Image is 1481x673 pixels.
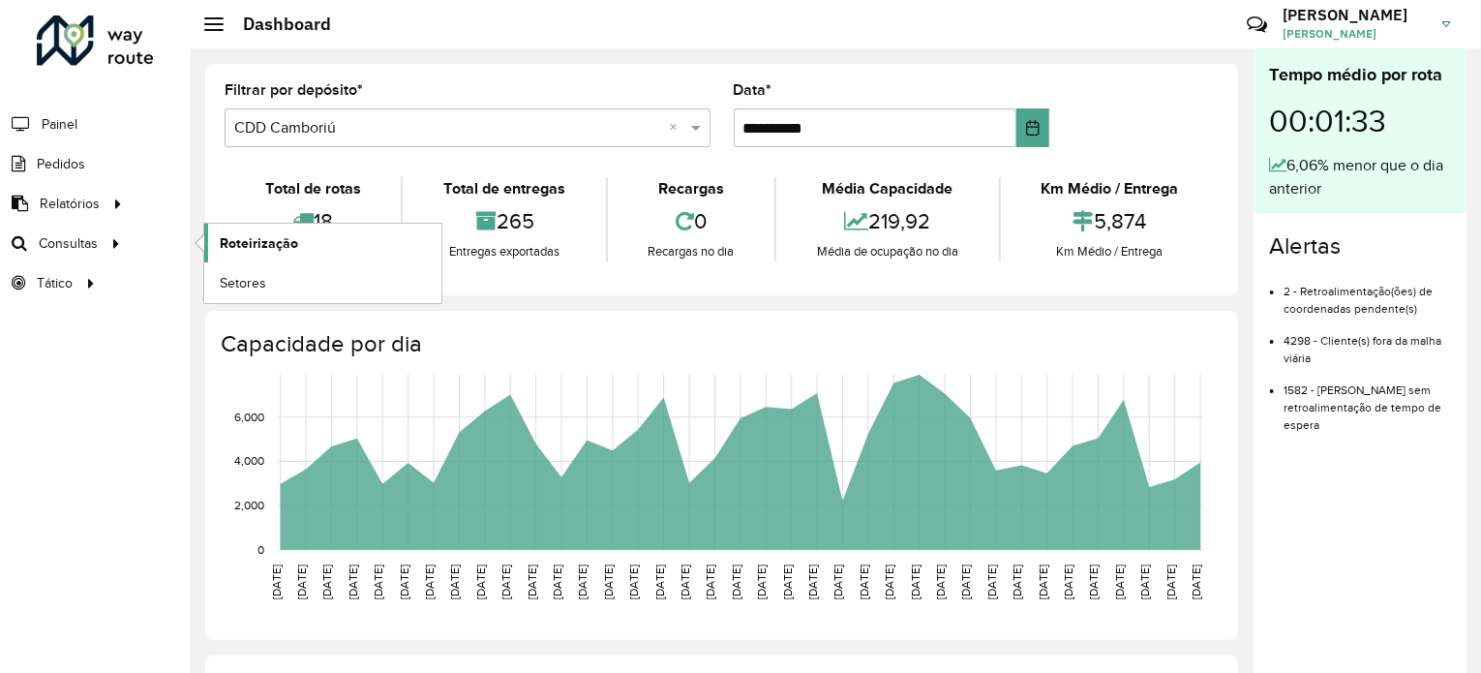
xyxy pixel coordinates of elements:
[1088,565,1101,599] text: [DATE]
[755,565,768,599] text: [DATE]
[39,233,98,254] span: Consultas
[449,565,462,599] text: [DATE]
[781,200,993,242] div: 219,92
[1113,565,1126,599] text: [DATE]
[1284,268,1451,318] li: 2 - Retroalimentação(ões) de coordenadas pendente(s)
[229,177,396,200] div: Total de rotas
[408,200,600,242] div: 265
[781,242,993,261] div: Média de ocupação no dia
[37,154,85,174] span: Pedidos
[577,565,589,599] text: [DATE]
[257,543,264,556] text: 0
[347,565,359,599] text: [DATE]
[423,565,436,599] text: [DATE]
[1269,88,1451,154] div: 00:01:33
[781,565,794,599] text: [DATE]
[1284,367,1451,434] li: 1582 - [PERSON_NAME] sem retroalimentação de tempo de espera
[832,565,845,599] text: [DATE]
[883,565,895,599] text: [DATE]
[934,565,947,599] text: [DATE]
[295,565,308,599] text: [DATE]
[204,224,441,262] a: Roteirização
[1006,177,1214,200] div: Km Médio / Entrega
[960,565,973,599] text: [DATE]
[985,565,998,599] text: [DATE]
[229,200,396,242] div: 18
[225,78,363,102] label: Filtrar por depósito
[1269,154,1451,200] div: 6,06% menor que o dia anterior
[499,565,512,599] text: [DATE]
[1006,200,1214,242] div: 5,874
[1269,62,1451,88] div: Tempo médio por rota
[1284,318,1451,367] li: 4298 - Cliente(s) fora da malha viária
[1164,565,1177,599] text: [DATE]
[1006,242,1214,261] div: Km Médio / Entrega
[734,78,772,102] label: Data
[1283,6,1428,24] h3: [PERSON_NAME]
[627,565,640,599] text: [DATE]
[1011,565,1023,599] text: [DATE]
[653,565,666,599] text: [DATE]
[1016,108,1049,147] button: Choose Date
[40,194,100,214] span: Relatórios
[613,242,770,261] div: Recargas no dia
[909,565,922,599] text: [DATE]
[398,565,410,599] text: [DATE]
[224,14,331,35] h2: Dashboard
[372,565,384,599] text: [DATE]
[221,330,1219,358] h4: Capacidade por dia
[730,565,742,599] text: [DATE]
[37,273,73,293] span: Tático
[1283,25,1428,43] span: [PERSON_NAME]
[602,565,615,599] text: [DATE]
[806,565,819,599] text: [DATE]
[858,565,870,599] text: [DATE]
[670,116,686,139] span: Clear all
[613,200,770,242] div: 0
[1190,565,1202,599] text: [DATE]
[1269,232,1451,260] h4: Alertas
[551,565,563,599] text: [DATE]
[408,177,600,200] div: Total de entregas
[270,565,283,599] text: [DATE]
[320,565,333,599] text: [DATE]
[613,177,770,200] div: Recargas
[42,114,77,135] span: Painel
[220,273,266,293] span: Setores
[526,565,538,599] text: [DATE]
[679,565,691,599] text: [DATE]
[781,177,993,200] div: Média Capacidade
[1062,565,1074,599] text: [DATE]
[220,233,298,254] span: Roteirização
[234,499,264,511] text: 2,000
[234,411,264,423] text: 6,000
[408,242,600,261] div: Entregas exportadas
[204,263,441,302] a: Setores
[705,565,717,599] text: [DATE]
[1236,4,1278,46] a: Contato Rápido
[1037,565,1049,599] text: [DATE]
[1139,565,1152,599] text: [DATE]
[234,455,264,468] text: 4,000
[474,565,487,599] text: [DATE]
